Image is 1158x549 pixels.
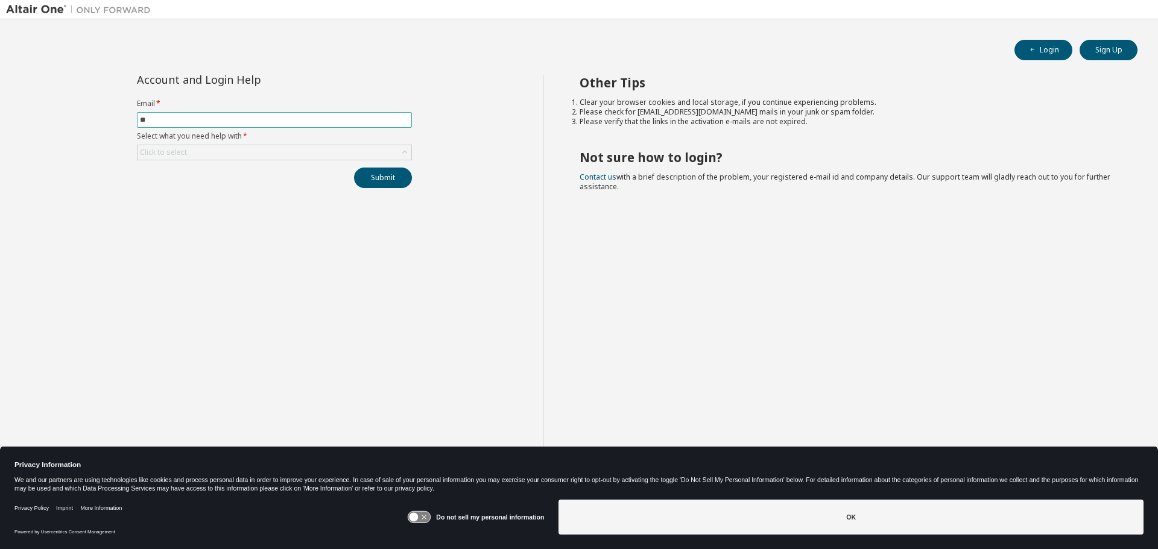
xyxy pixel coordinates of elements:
div: Account and Login Help [137,75,357,84]
label: Select what you need help with [137,131,412,141]
li: Clear your browser cookies and local storage, if you continue experiencing problems. [580,98,1116,107]
span: with a brief description of the problem, your registered e-mail id and company details. Our suppo... [580,172,1110,192]
h2: Other Tips [580,75,1116,90]
label: Email [137,99,412,108]
img: Altair One [6,4,157,16]
a: Contact us [580,172,616,182]
div: Click to select [140,148,187,157]
li: Please check for [EMAIL_ADDRESS][DOMAIN_NAME] mails in your junk or spam folder. [580,107,1116,117]
button: Sign Up [1080,40,1137,60]
button: Login [1014,40,1072,60]
div: Click to select [138,145,411,160]
li: Please verify that the links in the activation e-mails are not expired. [580,117,1116,127]
h2: Not sure how to login? [580,149,1116,165]
button: Submit [354,168,412,188]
